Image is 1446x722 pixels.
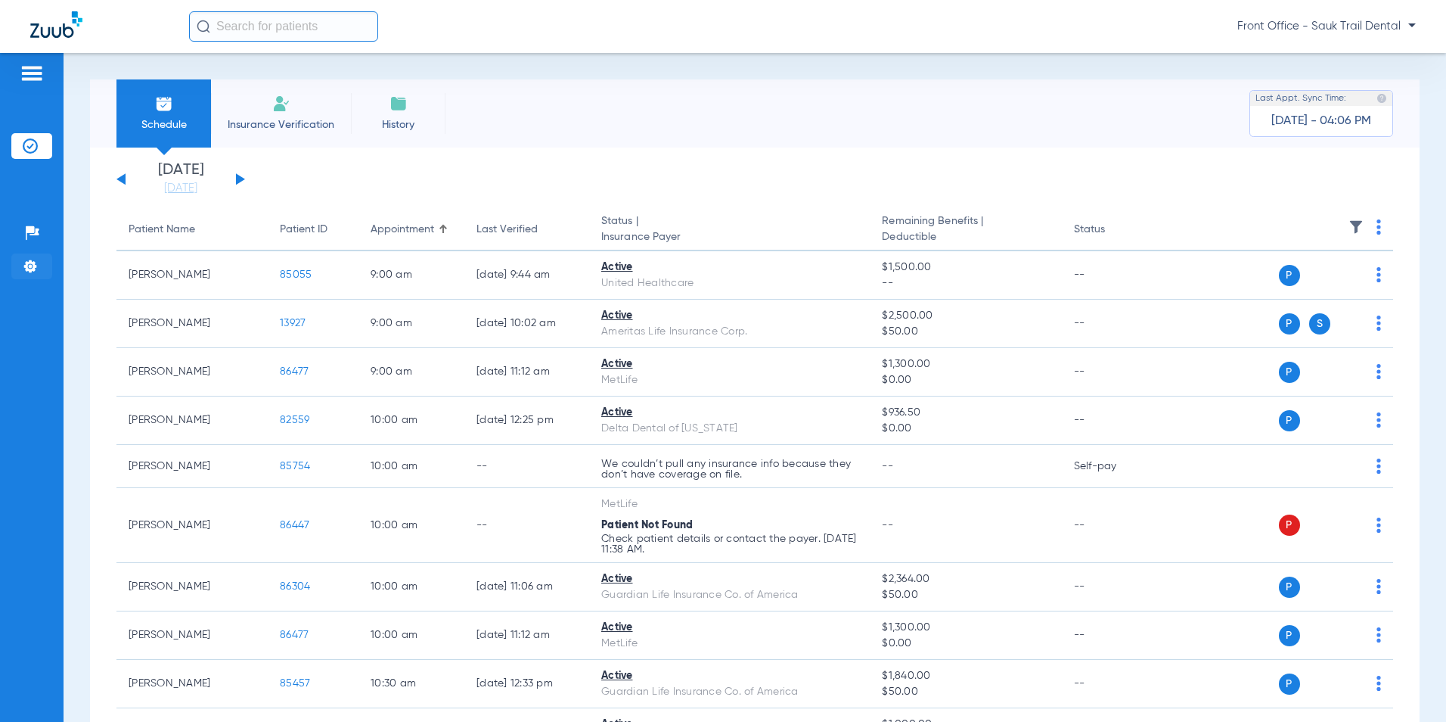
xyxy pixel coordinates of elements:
[882,405,1049,421] span: $936.50
[882,461,893,471] span: --
[280,269,312,280] span: 85055
[882,324,1049,340] span: $50.00
[601,636,858,652] div: MetLife
[1342,364,1358,379] img: x.svg
[272,95,290,113] img: Manual Insurance Verification
[1342,579,1358,594] img: x.svg
[870,209,1061,251] th: Remaining Benefits |
[128,117,200,132] span: Schedule
[1062,612,1164,660] td: --
[358,397,464,445] td: 10:00 AM
[601,372,858,388] div: MetLife
[155,95,173,113] img: Schedule
[358,660,464,708] td: 10:30 AM
[601,356,858,372] div: Active
[116,660,268,708] td: [PERSON_NAME]
[464,397,589,445] td: [DATE] 12:25 PM
[1237,19,1416,34] span: Front Office - Sauk Trail Dental
[280,520,309,531] span: 86447
[371,222,434,238] div: Appointment
[464,612,589,660] td: [DATE] 11:12 AM
[358,612,464,660] td: 10:00 AM
[1271,114,1371,129] span: [DATE] - 04:06 PM
[222,117,340,132] span: Insurance Verification
[882,372,1049,388] span: $0.00
[280,678,310,689] span: 85457
[464,445,589,488] td: --
[882,520,893,531] span: --
[358,348,464,397] td: 9:00 AM
[589,209,870,251] th: Status |
[280,366,309,377] span: 86477
[280,318,306,328] span: 13927
[189,11,378,42] input: Search for patients
[464,660,589,708] td: [DATE] 12:33 PM
[1376,316,1381,331] img: group-dot-blue.svg
[601,587,858,603] div: Guardian Life Insurance Co. of America
[358,300,464,348] td: 9:00 AM
[464,300,589,348] td: [DATE] 10:02 AM
[358,445,464,488] td: 10:00 AM
[1342,316,1358,331] img: x.svg
[1376,579,1381,594] img: group-dot-blue.svg
[1062,660,1164,708] td: --
[1376,364,1381,379] img: group-dot-blue.svg
[1279,515,1300,536] span: P
[371,222,452,238] div: Appointment
[1279,362,1300,383] span: P
[1309,313,1330,335] span: S
[476,222,538,238] div: Last Verified
[882,620,1049,636] span: $1,300.00
[601,534,858,555] p: Check patient details or contact the payer. [DATE] 11:38 AM.
[1342,412,1358,428] img: x.svg
[882,421,1049,437] span: $0.00
[476,222,577,238] div: Last Verified
[1376,676,1381,691] img: group-dot-blue.svg
[1062,348,1164,397] td: --
[1342,267,1358,282] img: x.svg
[601,275,858,291] div: United Healthcare
[882,275,1049,291] span: --
[601,620,858,636] div: Active
[1342,518,1358,533] img: x.svg
[601,459,858,480] p: We couldn’t pull any insurance info because they don’t have coverage on file.
[116,612,268,660] td: [PERSON_NAME]
[362,117,434,132] span: History
[601,571,858,587] div: Active
[1376,93,1387,104] img: last sync help info
[1279,674,1300,695] span: P
[882,587,1049,603] span: $50.00
[1062,300,1164,348] td: --
[1376,267,1381,282] img: group-dot-blue.svg
[1279,577,1300,598] span: P
[882,684,1049,700] span: $50.00
[30,11,82,38] img: Zuub Logo
[464,488,589,563] td: --
[601,496,858,512] div: MetLife
[280,222,327,238] div: Patient ID
[601,684,858,700] div: Guardian Life Insurance Co. of America
[1279,410,1300,431] span: P
[601,229,858,245] span: Insurance Payer
[116,251,268,300] td: [PERSON_NAME]
[882,229,1049,245] span: Deductible
[135,181,226,196] a: [DATE]
[1062,563,1164,612] td: --
[1376,518,1381,533] img: group-dot-blue.svg
[464,348,589,397] td: [DATE] 11:12 AM
[197,20,210,33] img: Search Icon
[601,324,858,340] div: Ameritas Life Insurance Corp.
[135,163,226,196] li: [DATE]
[601,405,858,421] div: Active
[116,397,268,445] td: [PERSON_NAME]
[1376,219,1381,235] img: group-dot-blue.svg
[280,581,310,592] span: 86304
[601,260,858,275] div: Active
[1348,219,1364,235] img: filter.svg
[1062,251,1164,300] td: --
[358,251,464,300] td: 9:00 AM
[20,64,44,82] img: hamburger-icon
[389,95,408,113] img: History
[116,563,268,612] td: [PERSON_NAME]
[280,630,309,640] span: 86477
